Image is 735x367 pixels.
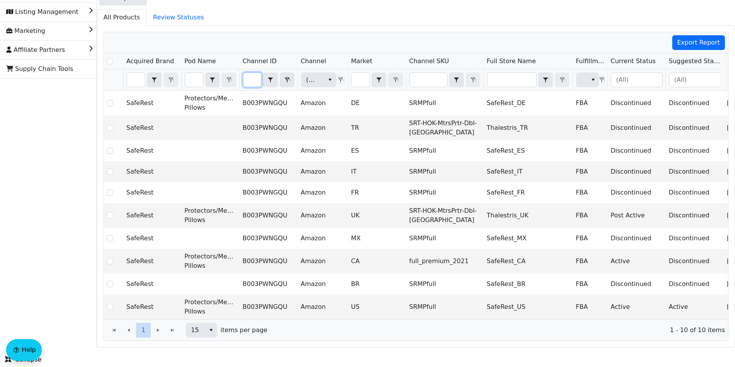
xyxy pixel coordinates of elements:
[205,72,220,87] span: Choose Operator
[410,73,447,87] input: Filter
[348,228,406,249] td: MX
[298,182,348,203] td: Amazon
[611,57,656,66] span: Current Status
[239,274,298,295] td: B003PWNGQU
[573,91,608,115] td: FBA
[608,115,666,140] td: Discontinued
[608,203,666,228] td: Post Active
[205,323,217,337] button: select
[104,319,728,341] div: Page 1 of 1
[348,274,406,295] td: BR
[123,161,181,182] td: SafeRest
[107,169,113,175] input: Select Row
[6,6,78,18] span: Listing Management
[306,75,318,84] span: (All)
[666,91,724,115] td: Discontinued
[487,57,536,66] span: Full Store Name
[239,203,298,228] td: B003PWNGQU
[348,295,406,319] td: US
[587,73,599,87] button: select
[573,115,608,140] td: FBA
[181,249,239,274] td: Protectors/Medical Pillows
[348,115,406,140] td: TR
[573,274,608,295] td: FBA
[608,274,666,295] td: Discontinued
[107,212,113,219] input: Select Row
[573,203,608,228] td: FBA
[573,69,608,91] th: Filter
[573,295,608,319] td: FBA
[298,161,348,182] td: Amazon
[573,140,608,161] td: FBA
[484,274,573,295] td: SafeRest_BR
[6,339,42,361] button: Help floatingactionbutton
[672,35,725,50] button: Export Report
[348,182,406,203] td: FR
[348,203,406,228] td: UK
[239,249,298,274] td: B003PWNGQU
[298,140,348,161] td: Amazon
[670,73,720,87] input: (All)
[239,140,298,161] td: B003PWNGQU
[666,161,724,182] td: Discontinued
[298,91,348,115] td: Amazon
[123,228,181,249] td: SafeRest
[107,258,113,264] input: Select Row
[136,323,151,338] button: Page 1
[6,44,65,56] span: Affiliate Partners
[666,228,724,249] td: Discontinued
[123,115,181,140] td: SafeRest
[611,73,662,87] input: (All)
[573,228,608,249] td: FBA
[107,125,113,131] input: Select Row
[484,69,573,91] th: Filter
[406,295,484,319] td: SRMPfull
[274,326,725,335] span: 1 - 10 of 10 items
[608,69,666,91] th: Filter
[409,57,449,66] span: Channel SKU
[608,249,666,274] td: Active
[181,91,239,115] td: Protectors/Medical Pillows
[608,161,666,182] td: Discontinued
[147,72,162,87] span: Choose Operator
[484,161,573,182] td: SafeRest_IT
[123,295,181,319] td: SafeRest
[107,58,113,64] input: Select Row
[239,161,298,182] td: B003PWNGQU
[239,182,298,203] td: B003PWNGQU
[147,10,210,25] span: Review Statuses
[372,73,386,87] button: select
[107,281,113,287] input: Select Row
[573,249,608,274] td: FBA
[243,57,277,66] span: Channel ID
[107,190,113,196] input: Select Row
[608,228,666,249] td: Discontinued
[181,69,239,91] th: Filter
[406,161,484,182] td: SRMPfull
[123,91,181,115] td: SafeRest
[608,182,666,203] td: Discontinued
[181,203,239,228] td: Protectors/Medical Pillows
[666,203,724,228] td: Discontinued
[484,140,573,161] td: SafeRest_ES
[239,295,298,319] td: B003PWNGQU
[298,115,348,140] td: Amazon
[280,72,294,87] button: Clear
[97,10,146,25] span: All Products
[181,295,239,319] td: Protectors/Medical Pillows
[538,72,553,87] span: Choose Operator
[123,182,181,203] td: SafeRest
[348,91,406,115] td: DE
[263,73,277,87] button: select
[608,140,666,161] td: Discontinued
[5,355,41,364] span: Collapse
[123,274,181,295] td: SafeRest
[487,73,536,87] input: Filter
[186,323,217,338] span: Page size
[348,161,406,182] td: IT
[666,69,724,91] th: Filter
[573,182,608,203] td: FBA
[301,57,326,66] span: Channel
[666,274,724,295] td: Discontinued
[298,295,348,319] td: Amazon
